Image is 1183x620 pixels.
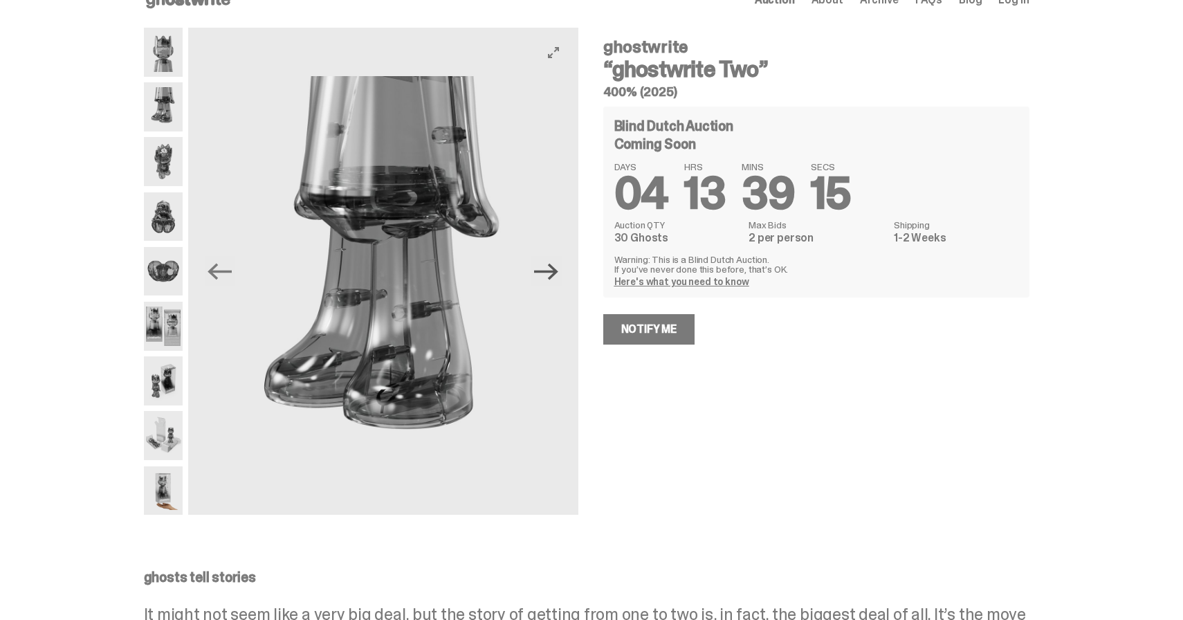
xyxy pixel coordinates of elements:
[749,232,886,244] dd: 2 per person
[603,58,1029,80] h3: “ghostwrite Two”
[614,162,668,172] span: DAYS
[545,44,562,61] button: View full-screen
[742,165,794,222] span: 39
[144,302,183,351] img: ghostwrite_Two_Media_10.png
[188,28,578,515] img: ghostwrite_Two_Media_3.png
[144,466,183,516] img: ghostwrite_Two_Media_14.png
[749,220,886,230] dt: Max Bids
[811,165,851,222] span: 15
[144,247,183,296] img: ghostwrite_Two_Media_8.png
[144,82,183,131] img: ghostwrite_Two_Media_3.png
[144,192,183,241] img: ghostwrite_Two_Media_6.png
[144,570,1029,584] p: ghosts tell stories
[614,275,749,288] a: Here's what you need to know
[531,256,562,286] button: Next
[614,220,740,230] dt: Auction QTY
[684,162,725,172] span: HRS
[603,39,1029,55] h4: ghostwrite
[614,165,668,222] span: 04
[603,86,1029,98] h5: 400% (2025)
[614,255,1018,274] p: Warning: This is a Blind Dutch Auction. If you’ve never done this before, that’s OK.
[614,137,1018,151] div: Coming Soon
[742,162,794,172] span: MINS
[684,165,725,222] span: 13
[614,232,740,244] dd: 30 Ghosts
[144,356,183,405] img: ghostwrite_Two_Media_11.png
[894,232,1018,244] dd: 1-2 Weeks
[144,411,183,460] img: ghostwrite_Two_Media_13.png
[144,28,183,77] img: ghostwrite_Two_Media_1.png
[144,137,183,186] img: ghostwrite_Two_Media_5.png
[205,256,235,286] button: Previous
[614,119,733,133] h4: Blind Dutch Auction
[894,220,1018,230] dt: Shipping
[603,314,695,345] a: Notify Me
[811,162,851,172] span: SECS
